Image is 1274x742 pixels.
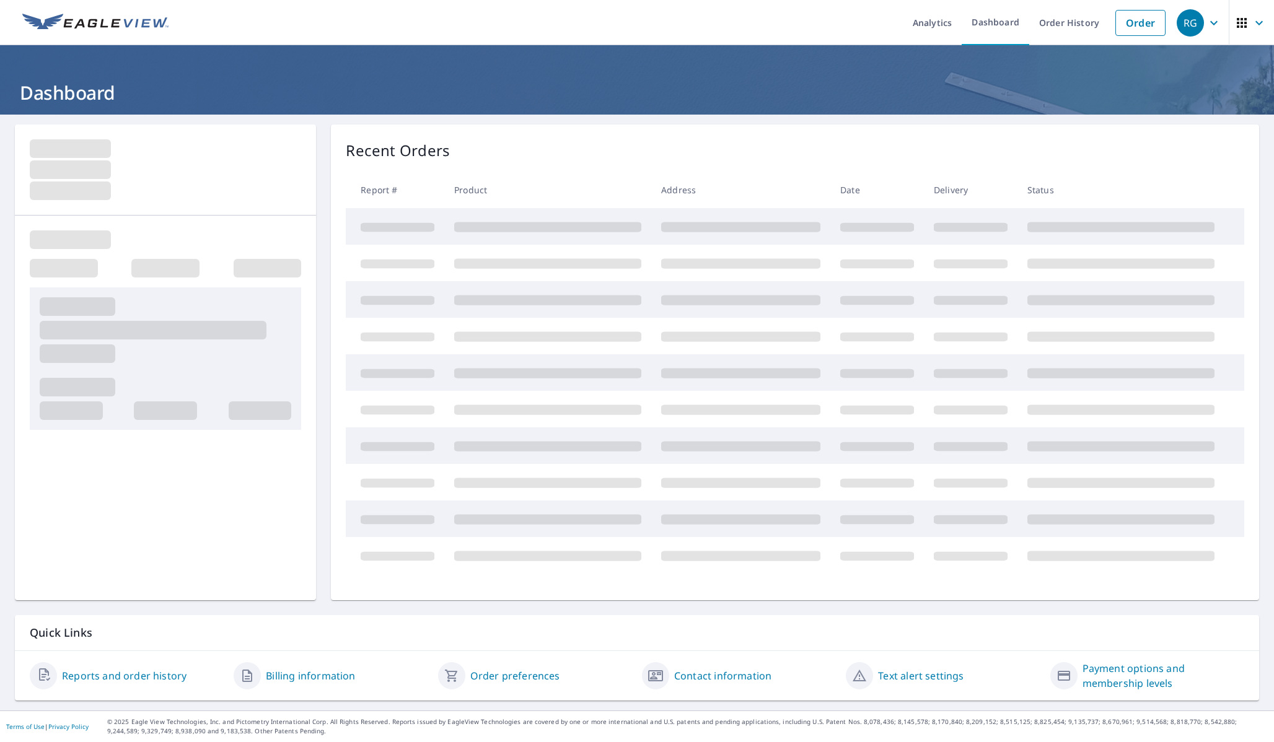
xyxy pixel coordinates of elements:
[346,172,444,208] th: Report #
[346,139,450,162] p: Recent Orders
[22,14,169,32] img: EV Logo
[1177,9,1204,37] div: RG
[924,172,1017,208] th: Delivery
[651,172,830,208] th: Address
[1115,10,1166,36] a: Order
[6,723,89,730] p: |
[6,722,45,731] a: Terms of Use
[830,172,924,208] th: Date
[266,668,355,683] a: Billing information
[444,172,651,208] th: Product
[15,80,1259,105] h1: Dashboard
[1017,172,1224,208] th: Status
[674,668,771,683] a: Contact information
[30,625,1244,640] p: Quick Links
[1083,661,1244,691] a: Payment options and membership levels
[62,668,187,683] a: Reports and order history
[470,668,560,683] a: Order preferences
[48,722,89,731] a: Privacy Policy
[878,668,964,683] a: Text alert settings
[107,717,1268,736] p: © 2025 Eagle View Technologies, Inc. and Pictometry International Corp. All Rights Reserved. Repo...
